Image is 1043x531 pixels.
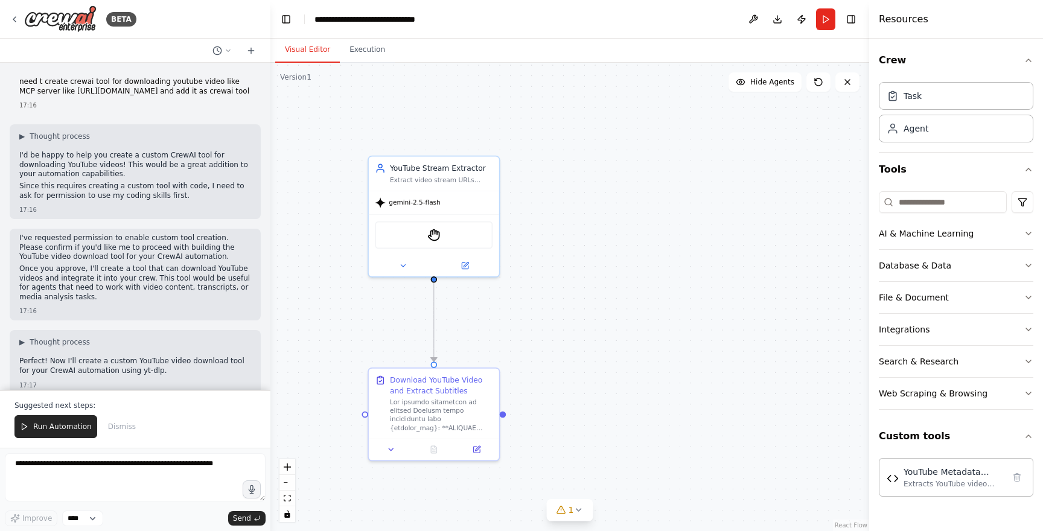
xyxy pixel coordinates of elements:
button: zoom out [279,475,295,491]
div: Agent [904,122,928,135]
button: Run Automation [14,415,97,438]
button: fit view [279,491,295,506]
button: Improve [5,510,57,526]
button: Send [228,511,266,526]
div: 17:16 [19,205,251,214]
button: Crew [879,43,1033,77]
button: Hide left sidebar [278,11,295,28]
div: Integrations [879,323,930,335]
p: Once you approve, I'll create a tool that can download YouTube videos and integrate it into your ... [19,264,251,302]
img: StagehandTool [427,229,440,241]
div: Download YouTube Video and Extract Subtitles [390,375,493,396]
button: Delete tool [1009,469,1025,486]
div: Task [904,90,922,102]
button: Hide right sidebar [843,11,860,28]
img: Logo [24,5,97,33]
button: ▶Thought process [19,337,90,347]
button: toggle interactivity [279,506,295,522]
button: Tools [879,153,1033,186]
button: Open in side panel [435,259,495,272]
div: Download YouTube Video and Extract SubtitlesLor ipsumdo sitametcon ad elitsed DoeIusm tempo incid... [368,367,500,461]
p: need t create crewai tool for downloading youtube video like MCP server like [URL][DOMAIN_NAME] a... [19,77,251,96]
button: Search & Research [879,346,1033,377]
div: React Flow controls [279,459,295,522]
span: gemini-2.5-flash [389,199,441,207]
p: I've requested permission to enable custom tool creation. Please confirm if you'd like me to proc... [19,234,251,262]
div: Database & Data [879,259,951,272]
span: Send [233,514,251,523]
div: 17:17 [19,381,251,390]
nav: breadcrumb [314,13,415,25]
button: Execution [340,37,395,63]
p: I'd be happy to help you create a custom CrewAI tool for downloading YouTube videos! This would b... [19,151,251,179]
div: Crew [879,77,1033,152]
p: Suggested next steps: [14,401,256,410]
span: 1 [569,504,574,516]
div: Extract video stream URLs directly from YouTube's internal data (like [DOMAIN_NAME] does) and dow... [390,176,493,184]
span: ▶ [19,132,25,141]
div: Extracts YouTube video metadata including title, description, duration, view count, and other inf... [904,479,1004,489]
p: Perfect! Now I'll create a custom YouTube video download tool for your CrewAI automation using yt... [19,357,251,375]
span: Run Automation [33,422,92,431]
button: Dismiss [102,415,142,438]
button: Database & Data [879,250,1033,281]
img: YouTube Metadata Extractor [887,472,899,485]
button: Switch to previous chat [208,43,237,58]
button: AI & Machine Learning [879,218,1033,249]
span: Thought process [30,132,90,141]
div: 17:16 [19,307,251,316]
button: File & Document [879,282,1033,313]
button: Integrations [879,314,1033,345]
div: YouTube Stream Extractor [390,163,493,174]
span: Hide Agents [750,77,794,87]
span: ▶ [19,337,25,347]
button: Click to speak your automation idea [243,480,261,498]
button: Start a new chat [241,43,261,58]
button: No output available [412,443,456,456]
div: Lor ipsumdo sitametcon ad elitsed DoeIusm tempo incididuntu labo {etdolor_mag}: **ALIQUAE ADMINIM... [390,398,493,432]
div: File & Document [879,291,949,304]
div: Version 1 [280,72,311,82]
button: 1 [547,499,593,521]
div: BETA [106,12,136,27]
g: Edge from 4526c862-54ca-4526-83b1-82cd209b523b to 90f356d9-e3b7-475a-bfe7-94e4d5c9148f [429,282,439,361]
div: Web Scraping & Browsing [879,387,987,399]
button: Web Scraping & Browsing [879,378,1033,409]
div: AI & Machine Learning [879,227,974,240]
button: Hide Agents [729,72,802,92]
button: Visual Editor [275,37,340,63]
p: Since this requires creating a custom tool with code, I need to ask for permission to use my codi... [19,182,251,200]
div: 17:16 [19,101,251,110]
div: Search & Research [879,355,958,367]
button: Custom tools [879,419,1033,453]
div: YouTube Metadata Extractor [904,466,1004,478]
div: Tools [879,186,1033,419]
button: zoom in [279,459,295,475]
span: Improve [22,514,52,523]
h4: Resources [879,12,928,27]
button: ▶Thought process [19,132,90,141]
span: Dismiss [108,422,136,431]
a: React Flow attribution [835,522,867,529]
div: YouTube Stream ExtractorExtract video stream URLs directly from YouTube's internal data (like [DO... [368,156,500,278]
button: Open in side panel [459,443,495,456]
span: Thought process [30,337,90,347]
